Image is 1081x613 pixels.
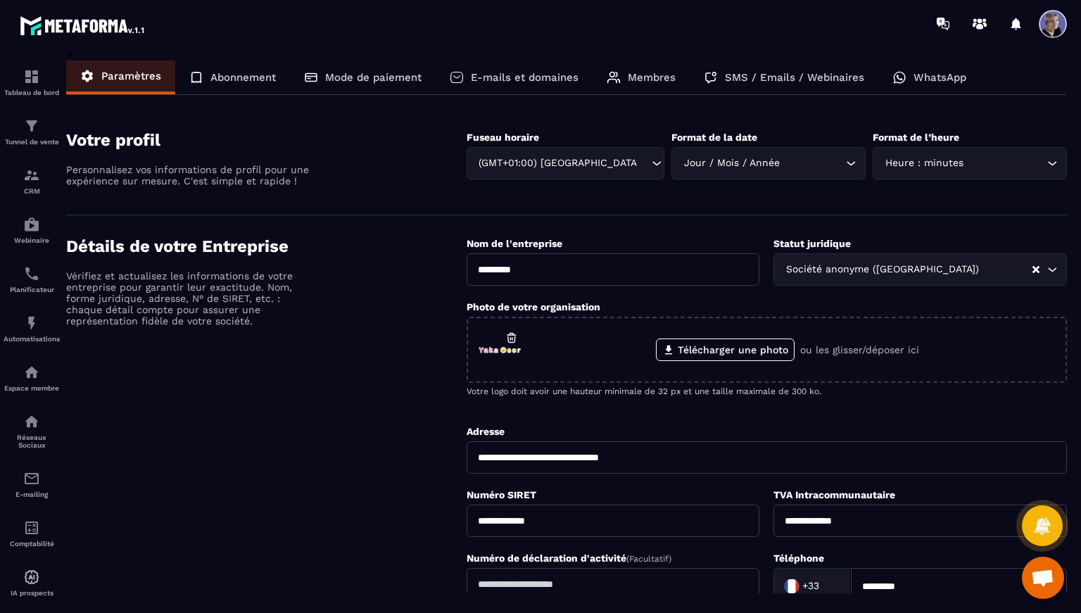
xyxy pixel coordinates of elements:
[626,554,671,564] span: (Facultatif)
[966,156,1044,171] input: Search for option
[23,470,40,487] img: email
[773,489,895,500] label: TVA Intracommunautaire
[4,353,60,403] a: automationsautomationsEspace membre
[4,540,60,548] p: Comptabilité
[467,386,1067,396] p: Votre logo doit avoir une hauteur minimale de 32 px et une taille maximale de 300 ko.
[23,519,40,536] img: accountant
[66,130,467,150] h4: Votre profil
[822,576,836,597] input: Search for option
[4,107,60,156] a: formationformationTunnel de vente
[4,491,60,498] p: E-mailing
[773,552,824,564] label: Téléphone
[773,568,851,605] div: Search for option
[467,426,505,437] label: Adresse
[914,71,966,84] p: WhatsApp
[800,344,919,355] p: ou les glisser/déposer ici
[773,253,1067,286] div: Search for option
[4,58,60,107] a: formationformationTableau de bord
[4,509,60,558] a: accountantaccountantComptabilité
[671,147,866,179] div: Search for option
[20,13,146,38] img: logo
[1032,265,1039,275] button: Clear Selected
[783,262,982,277] span: Société anonyme ([GEOGRAPHIC_DATA])
[671,132,757,143] label: Format de la date
[4,403,60,460] a: social-networksocial-networkRéseaux Sociaux
[982,262,1031,277] input: Search for option
[4,138,60,146] p: Tunnel de vente
[471,71,579,84] p: E-mails et domaines
[4,89,60,96] p: Tableau de bord
[23,216,40,233] img: automations
[656,339,795,361] label: Télécharger une photo
[23,167,40,184] img: formation
[23,68,40,85] img: formation
[4,304,60,353] a: automationsautomationsAutomatisations
[23,364,40,381] img: automations
[467,132,539,143] label: Fuseau horaire
[4,156,60,206] a: formationformationCRM
[783,156,842,171] input: Search for option
[101,70,161,82] p: Paramètres
[467,147,665,179] div: Search for option
[773,238,851,249] label: Statut juridique
[210,71,276,84] p: Abonnement
[325,71,422,84] p: Mode de paiement
[23,265,40,282] img: scheduler
[778,572,806,600] img: Country Flag
[4,255,60,304] a: schedulerschedulerPlanificateur
[4,384,60,392] p: Espace membre
[681,156,783,171] span: Jour / Mois / Année
[23,118,40,134] img: formation
[66,164,312,187] p: Personnalisez vos informations de profil pour une expérience sur mesure. C'est simple et rapide !
[66,270,312,327] p: Vérifiez et actualisez les informations de votre entreprise pour garantir leur exactitude. Nom, f...
[66,236,467,256] h4: Détails de votre Entreprise
[476,156,638,171] span: (GMT+01:00) [GEOGRAPHIC_DATA]
[4,434,60,449] p: Réseaux Sociaux
[4,187,60,195] p: CRM
[873,147,1067,179] div: Search for option
[4,236,60,244] p: Webinaire
[628,71,676,84] p: Membres
[23,315,40,331] img: automations
[1022,557,1064,599] a: Ouvrir le chat
[23,413,40,430] img: social-network
[725,71,864,84] p: SMS / Emails / Webinaires
[882,156,966,171] span: Heure : minutes
[467,489,536,500] label: Numéro SIRET
[467,552,671,564] label: Numéro de déclaration d'activité
[467,238,562,249] label: Nom de l'entreprise
[23,569,40,586] img: automations
[4,460,60,509] a: emailemailE-mailing
[638,156,648,171] input: Search for option
[4,589,60,597] p: IA prospects
[873,132,959,143] label: Format de l’heure
[4,206,60,255] a: automationsautomationsWebinaire
[467,301,600,312] label: Photo de votre organisation
[4,335,60,343] p: Automatisations
[802,579,819,593] span: +33
[4,286,60,293] p: Planificateur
